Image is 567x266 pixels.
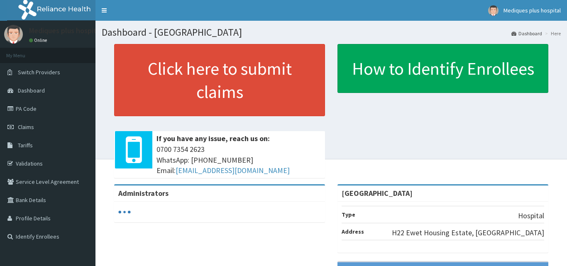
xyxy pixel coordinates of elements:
a: Online [29,37,49,43]
span: Switch Providers [18,68,60,76]
a: Dashboard [511,30,542,37]
b: Address [342,228,364,235]
h1: Dashboard - [GEOGRAPHIC_DATA] [102,27,561,38]
b: Type [342,211,355,218]
b: Administrators [118,188,169,198]
p: Mediques plus hospital [29,27,103,34]
span: Tariffs [18,142,33,149]
img: User Image [4,25,23,44]
a: How to Identify Enrollees [337,44,548,93]
p: Hospital [518,210,544,221]
li: Here [543,30,561,37]
img: User Image [488,5,499,16]
span: Dashboard [18,87,45,94]
p: H22 Ewet Housing Estate, [GEOGRAPHIC_DATA] [392,227,544,238]
svg: audio-loading [118,206,131,218]
strong: [GEOGRAPHIC_DATA] [342,188,413,198]
span: Mediques plus hospital [503,7,561,14]
a: Click here to submit claims [114,44,325,116]
span: Claims [18,123,34,131]
b: If you have any issue, reach us on: [156,134,270,143]
a: [EMAIL_ADDRESS][DOMAIN_NAME] [176,166,290,175]
span: 0700 7354 2623 WhatsApp: [PHONE_NUMBER] Email: [156,144,321,176]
